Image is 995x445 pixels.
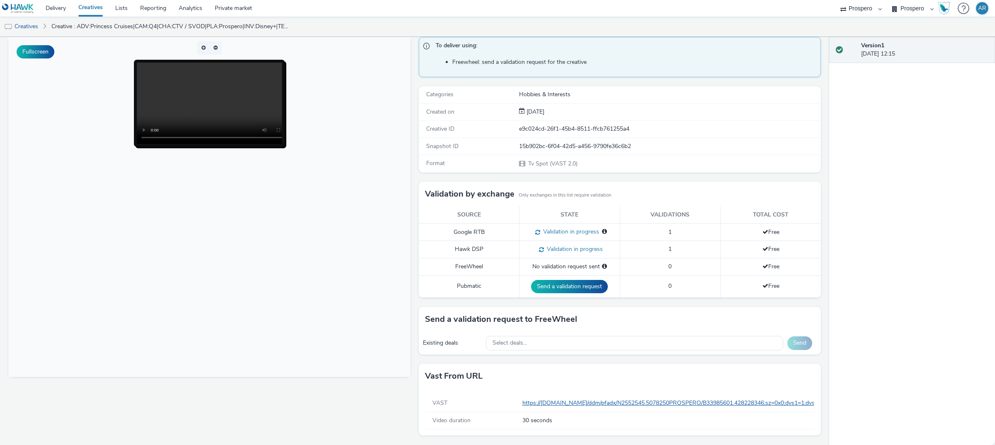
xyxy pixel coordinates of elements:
th: State [519,207,620,224]
span: Validation in progress [544,245,603,253]
small: Only exchanges in this list require validation [519,192,611,199]
div: Existing deals [423,339,482,347]
span: Snapshot ID [426,142,459,150]
th: Validations [620,207,721,224]
span: 1 [668,245,672,253]
div: Creation 04 September 2025, 12:15 [525,108,544,116]
div: AR [978,2,986,15]
span: Validation in progress [540,228,599,236]
span: Format [426,159,445,167]
td: Hawk DSP [419,241,519,258]
span: Select deals... [493,340,527,347]
button: Fullscreen [17,45,54,58]
strong: Version 1 [861,41,884,49]
td: Google RTB [419,224,519,241]
span: [DATE] [525,108,544,116]
div: Please select a deal below and click on Send to send a validation request to FreeWheel. [602,263,607,271]
span: 0 [668,282,672,290]
h3: Vast from URL [425,370,483,382]
span: Creative ID [426,125,454,133]
span: Created on [426,108,454,116]
td: Pubmatic [419,275,519,297]
h3: Send a validation request to FreeWheel [425,313,577,326]
button: Send [787,336,812,350]
img: tv [4,23,12,31]
span: 0 [668,263,672,270]
span: Free [762,282,779,290]
div: No validation request sent [524,263,616,271]
img: Hawk Academy [938,2,950,15]
span: Video duration [432,416,471,424]
div: 15b902bc-6f04-42d5-a456-9790fe36c6b2 [519,142,820,151]
td: FreeWheel [419,258,519,275]
li: Freewheel: send a validation request for the creative [452,58,816,66]
span: 1 [668,228,672,236]
img: undefined Logo [2,3,34,14]
div: [DATE] 12:15 [861,41,988,58]
h3: Validation by exchange [425,188,514,200]
span: VAST [432,399,447,407]
span: Free [762,245,779,253]
span: To deliver using: [436,41,812,52]
span: Free [762,263,779,270]
span: 30 seconds [522,416,812,425]
span: Tv Spot (VAST 2.0) [527,160,578,168]
div: Hobbies & Interests [519,90,820,99]
th: Source [419,207,519,224]
a: Hawk Academy [938,2,954,15]
div: e9c024cd-26f1-45b4-8511-ffcb761255a4 [519,125,820,133]
span: Categories [426,90,454,98]
a: Creative : ADV:Princess Cruises|CAM:Q4|CHA:CTV / SVOD|PLA:Prospero|INV:Disney+|TEC:N/A|PHA:|OBJ:A... [47,17,296,36]
th: Total cost [721,207,821,224]
button: Send a validation request [531,280,608,293]
span: Free [762,228,779,236]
